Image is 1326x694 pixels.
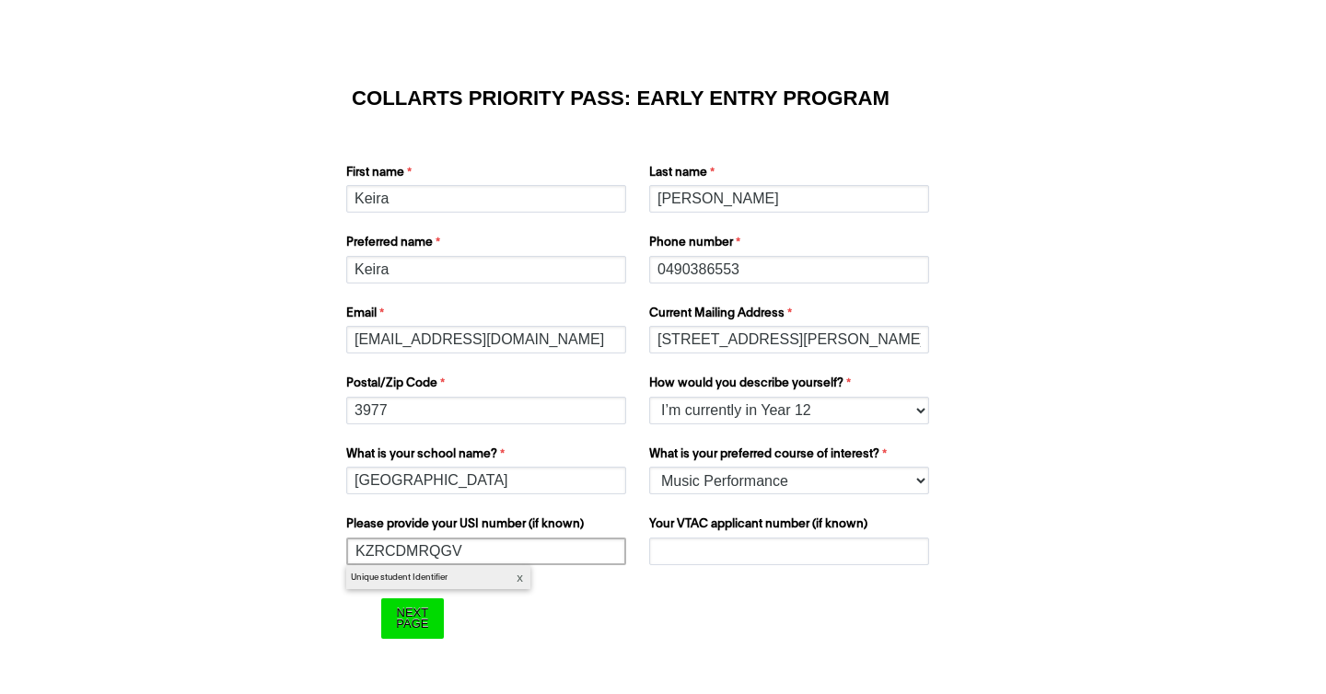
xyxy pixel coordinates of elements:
input: Next Page [381,598,443,638]
input: Last name [649,185,929,213]
input: Your VTAC applicant number (if known) [649,538,929,565]
select: What is your preferred course of interest? [649,467,929,494]
input: Phone number [649,256,929,283]
label: Email [346,305,631,327]
input: Preferred name [346,256,626,283]
span: Unique student Identifier [346,565,530,589]
label: What is your school name? [346,445,631,468]
label: What is your preferred course of interest? [649,445,934,468]
label: Current Mailing Address [649,305,934,327]
input: First name [346,185,626,213]
input: What is your school name? [346,467,626,494]
label: Postal/Zip Code [346,375,631,397]
label: Phone number [649,234,934,256]
button: Close [512,566,528,589]
label: How would you describe yourself? [649,375,934,397]
input: Email [346,326,626,353]
label: Your VTAC applicant number (if known) [649,515,934,538]
h1: COLLARTS PRIORITY PASS: EARLY ENTRY PROGRAM [352,89,974,108]
input: Postal/Zip Code [346,397,626,424]
select: How would you describe yourself? [649,397,929,424]
label: Please provide your USI number (if known) [346,515,631,538]
input: Current Mailing Address [649,326,929,353]
input: Please provide your USI number (if known) [346,538,626,565]
label: Last name [649,164,934,186]
label: First name [346,164,631,186]
label: Preferred name [346,234,631,256]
